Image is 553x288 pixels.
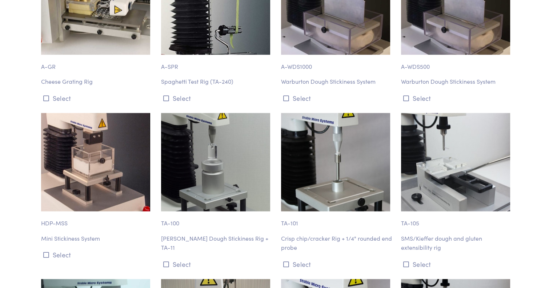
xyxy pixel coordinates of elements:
[401,113,510,211] img: ta-105_kieffer-extensibility-rig.jpg
[161,211,272,228] p: TA-100
[281,113,390,211] img: ta-101_crisp-chip-fixture.jpg
[41,249,152,261] button: Select
[161,92,272,104] button: Select
[401,55,512,71] p: A-WDS500
[281,92,392,104] button: Select
[281,211,392,228] p: TA-101
[41,211,152,228] p: HDP-MSS
[401,211,512,228] p: TA-105
[161,77,272,86] p: Spaghetti Test Rig (TA-240)
[401,77,512,86] p: Warburton Dough Stickiness System
[161,258,272,270] button: Select
[401,258,512,270] button: Select
[41,234,152,243] p: Mini Stickiness System
[401,234,512,252] p: SMS/Kieffer dough and gluten extensibility rig
[281,77,392,86] p: Warburton Dough Stickiness System
[41,77,152,86] p: Cheese Grating Rig
[281,55,392,71] p: A-WDS1000
[401,92,512,104] button: Select
[281,234,392,252] p: Crisp chip/cracker Rig + 1/4" rounded end probe
[281,258,392,270] button: Select
[41,113,150,211] img: food-hdp_mss-mini-stickiness-system.jpg
[161,234,272,252] p: [PERSON_NAME] Dough Stickiness Rig + TA-11
[161,113,270,211] img: ta-100.jpg
[41,92,152,104] button: Select
[41,55,152,71] p: A-GR
[161,55,272,71] p: A-SPR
